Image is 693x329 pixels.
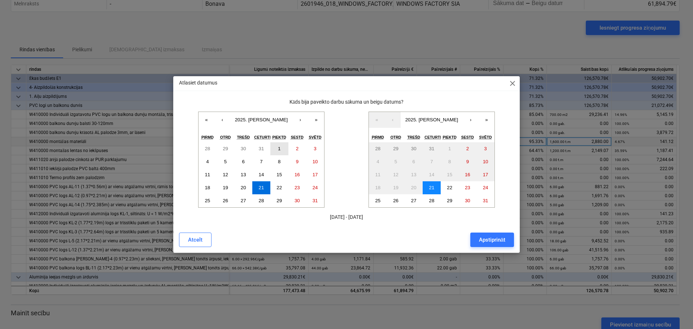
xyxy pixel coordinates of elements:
[288,181,306,194] button: 2025. gada 23. augusts
[429,198,435,203] abbr: 2025. gada 28. augusts
[205,146,210,151] abbr: 2025. gada 28. jūlijs
[443,135,457,139] abbr: Piektdiena
[465,172,470,177] abbr: 2025. gada 16. augusts
[252,181,270,194] button: 2025. gada 21. augusts
[429,185,435,190] abbr: 2025. gada 21. augusts
[423,142,441,155] button: 2025. gada 31. jūlijs
[223,172,228,177] abbr: 2025. gada 12. augusts
[387,142,405,155] button: 2025. gada 29. jūlijs
[234,181,252,194] button: 2025. gada 20. augusts
[217,168,235,181] button: 2025. gada 12. augusts
[369,194,387,207] button: 2025. gada 25. augusts
[295,185,300,190] abbr: 2025. gada 23. augusts
[241,185,246,190] abbr: 2025. gada 20. augusts
[411,185,417,190] abbr: 2025. gada 20. augusts
[272,135,286,139] abbr: Piektdiena
[470,233,514,247] button: Apstiprināt
[441,168,459,181] button: 2025. gada 15. augusts
[205,198,210,203] abbr: 2025. gada 25. augusts
[241,198,246,203] abbr: 2025. gada 27. augusts
[234,142,252,155] button: 2025. gada 30. jūlijs
[448,159,451,164] abbr: 2025. gada 8. augusts
[393,198,398,203] abbr: 2025. gada 26. augusts
[223,146,228,151] abbr: 2025. gada 29. jūlijs
[369,142,387,155] button: 2025. gada 28. jūlijs
[375,172,380,177] abbr: 2025. gada 11. augusts
[441,142,459,155] button: 2025. gada 1. augusts
[201,135,214,139] abbr: Pirmdiena
[424,135,443,139] abbr: Ceturtdiena
[313,159,318,164] abbr: 2025. gada 10. augusts
[461,135,474,139] abbr: Sestdiena
[288,194,306,207] button: 2025. gada 30. augusts
[393,146,398,151] abbr: 2025. gada 29. jūlijs
[483,198,488,203] abbr: 2025. gada 31. augusts
[220,135,231,139] abbr: Otrdiena
[405,142,423,155] button: 2025. gada 30. jūlijs
[199,155,217,168] button: 2025. gada 4. augusts
[459,155,477,168] button: 2025. gada 9. augusts
[429,146,435,151] abbr: 2025. gada 31. jūlijs
[387,168,405,181] button: 2025. gada 12. augusts
[260,159,262,164] abbr: 2025. gada 7. augusts
[395,159,397,164] abbr: 2025. gada 5. augusts
[205,172,210,177] abbr: 2025. gada 11. augusts
[372,135,384,139] abbr: Pirmdiena
[391,135,401,139] abbr: Otrdiena
[292,112,308,128] button: ›
[270,142,288,155] button: 2025. gada 1. augusts
[199,168,217,181] button: 2025. gada 11. augusts
[259,198,264,203] abbr: 2025. gada 28. augusts
[423,168,441,181] button: 2025. gada 14. augusts
[306,181,324,194] button: 2025. gada 24. augusts
[483,172,488,177] abbr: 2025. gada 17. augusts
[447,185,452,190] abbr: 2025. gada 22. augusts
[217,142,235,155] button: 2025. gada 29. jūlijs
[295,172,300,177] abbr: 2025. gada 16. augusts
[387,155,405,168] button: 2025. gada 5. augusts
[484,146,487,151] abbr: 2025. gada 3. augusts
[441,194,459,207] button: 2025. gada 29. augusts
[188,235,202,244] div: Atcelt
[476,181,494,194] button: 2025. gada 24. augusts
[217,181,235,194] button: 2025. gada 19. augusts
[288,168,306,181] button: 2025. gada 16. augusts
[411,172,417,177] abbr: 2025. gada 13. augusts
[423,155,441,168] button: 2025. gada 7. augusts
[234,194,252,207] button: 2025. gada 27. augusts
[387,181,405,194] button: 2025. gada 19. augusts
[313,185,318,190] abbr: 2025. gada 24. augusts
[199,181,217,194] button: 2025. gada 18. augusts
[441,155,459,168] button: 2025. gada 8. augusts
[429,172,435,177] abbr: 2025. gada 14. augusts
[295,198,300,203] abbr: 2025. gada 30. augusts
[393,185,398,190] abbr: 2025. gada 19. augusts
[313,172,318,177] abbr: 2025. gada 17. augusts
[459,142,477,155] button: 2025. gada 2. augusts
[413,159,415,164] abbr: 2025. gada 6. augusts
[217,155,235,168] button: 2025. gada 5. augusts
[306,168,324,181] button: 2025. gada 17. augusts
[375,198,380,203] abbr: 2025. gada 25. augusts
[369,181,387,194] button: 2025. gada 18. augusts
[252,142,270,155] button: 2025. gada 31. jūlijs
[235,117,288,122] span: 2025. [PERSON_NAME]
[369,112,385,128] button: «
[270,155,288,168] button: 2025. gada 8. augusts
[237,135,250,139] abbr: Trešdiena
[476,194,494,207] button: 2025. gada 31. augusts
[405,168,423,181] button: 2025. gada 13. augusts
[214,112,230,128] button: ‹
[217,194,235,207] button: 2025. gada 26. augusts
[314,146,316,151] abbr: 2025. gada 3. augusts
[254,135,272,139] abbr: Ceturtdiena
[179,79,217,87] p: Atlasiet datumus
[223,185,228,190] abbr: 2025. gada 19. augusts
[479,135,492,139] abbr: Svētdiena
[241,172,246,177] abbr: 2025. gada 13. augusts
[242,159,245,164] abbr: 2025. gada 6. augusts
[405,181,423,194] button: 2025. gada 20. augusts
[447,198,452,203] abbr: 2025. gada 29. augusts
[291,135,304,139] abbr: Sestdiena
[276,198,282,203] abbr: 2025. gada 29. augusts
